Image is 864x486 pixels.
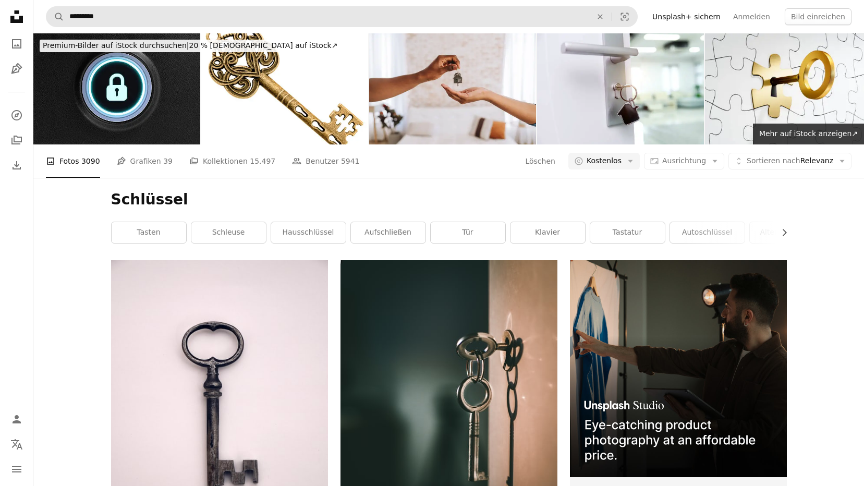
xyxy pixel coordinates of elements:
img: Key in the door keyhole [537,33,704,144]
a: Hausschlüssel [271,222,346,243]
span: Kostenlos [587,156,622,166]
a: Grafiken 39 [117,144,173,178]
button: Löschen [525,153,555,169]
button: Unsplash suchen [46,7,64,27]
a: Mehr auf iStock anzeigen↗ [753,124,864,144]
button: Visuelle Suche [612,7,637,27]
a: Tasten [112,222,186,243]
a: Kollektionen 15.497 [189,144,275,178]
a: Grafiken [6,58,27,79]
a: Bisherige Downloads [6,155,27,176]
form: Finden Sie Bildmaterial auf der ganzen Webseite [46,6,638,27]
a: Startseite — Unsplash [6,6,27,29]
span: 15.497 [250,155,275,167]
a: Benutzer 5941 [292,144,359,178]
img: Retro vintage brass heart shaped key isolated on white background with clipping path [201,33,368,144]
span: Sortieren nach [747,156,800,165]
a: Premium-Bilder auf iStock durchsuchen|20 % [DEMOGRAPHIC_DATA] auf iStock↗ [33,33,347,58]
button: Ausrichtung [644,153,724,169]
span: 39 [163,155,173,167]
a: Autoschlüssel [670,222,745,243]
h1: Schlüssel [111,190,787,209]
span: Relevanz [747,156,833,166]
a: aufschließen [351,222,425,243]
a: Silberner Skelettschlüssel auf schwarzer Oberfläche [340,391,557,400]
button: Kostenlos [568,153,640,169]
a: Alter Schlüssel [750,222,824,243]
img: Immobilienmakler gibt einem Mann die Schlüssel zu seinem neuen Zuhause [369,33,536,144]
a: Unsplash+ sichern [646,8,727,25]
span: 5941 [341,155,360,167]
button: Sprache [6,434,27,455]
a: Kollektionen [6,130,27,151]
span: Premium-Bilder auf iStock durchsuchen | [43,41,189,50]
span: Mehr auf iStock anzeigen ↗ [759,129,858,138]
button: Bild einreichen [785,8,851,25]
a: Schwarzer und silberner Skelettschlüssel [111,418,328,427]
button: Löschen [589,7,612,27]
a: Schleuse [191,222,266,243]
a: Anmelden [727,8,776,25]
a: Entdecken [6,105,27,126]
a: Fotos [6,33,27,54]
a: Tür [431,222,505,243]
a: Klavier [510,222,585,243]
span: Ausrichtung [662,156,706,165]
button: Liste nach rechts verschieben [775,222,787,243]
img: Digitaler Sicherheitssperrknopf [33,33,200,144]
button: Menü [6,459,27,480]
img: file-1715714098234-25b8b4e9d8faimage [570,260,787,477]
a: Anmelden / Registrieren [6,409,27,430]
a: Tastatur [590,222,665,243]
div: 20 % [DEMOGRAPHIC_DATA] auf iStock ↗ [40,40,340,52]
button: Sortieren nachRelevanz [728,153,851,169]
